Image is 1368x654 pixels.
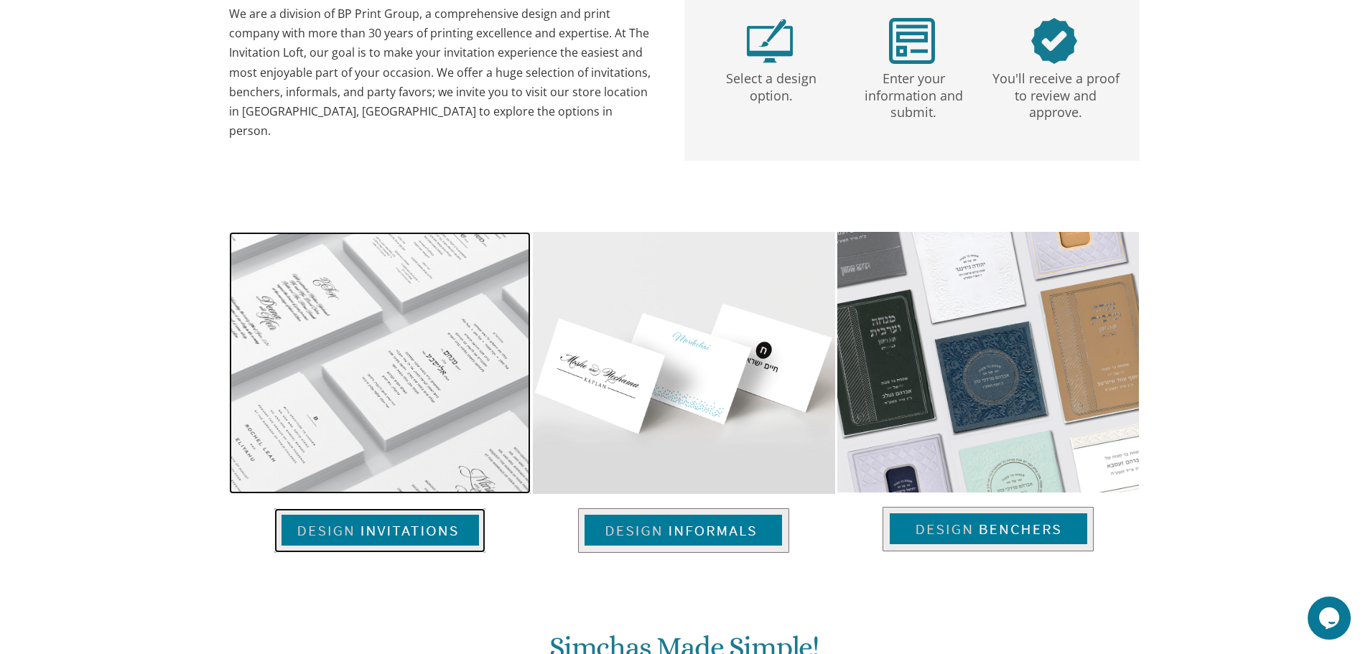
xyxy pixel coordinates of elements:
img: step3.png [1031,18,1077,64]
div: We are a division of BP Print Group, a comprehensive design and print company with more than 30 y... [229,4,656,141]
img: step1.png [747,18,793,64]
iframe: chat widget [1308,597,1354,640]
img: step2.png [889,18,935,64]
p: You'll receive a proof to review and approve. [987,64,1124,121]
p: Enter your information and submit. [845,64,982,121]
p: Select a design option. [703,64,839,105]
